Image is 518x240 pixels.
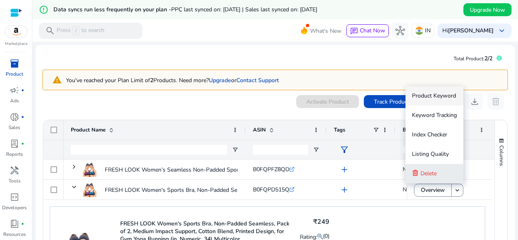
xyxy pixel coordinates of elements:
[412,92,456,100] span: Product Keyword
[253,186,289,193] span: B0FQPD515Q
[10,112,19,122] span: donut_small
[10,219,19,229] span: book_4
[420,170,437,177] span: Delete
[71,126,106,134] span: Product Name
[46,73,66,87] mat-icon: warning
[53,6,317,13] h5: Data syncs run less frequently on your plan -
[392,23,408,39] button: hub
[10,59,19,68] span: inventory_2
[454,187,461,194] mat-icon: keyboard_arrow_down
[310,24,342,38] span: What's New
[72,26,80,35] span: /
[470,6,505,14] span: Upgrade Now
[45,26,55,36] span: search
[82,162,97,177] img: 61KQfX8XpiL.jpg
[232,147,238,153] button: Open Filter Menu
[350,27,358,35] span: chat
[21,142,24,145] span: fiber_manual_record
[403,166,411,173] span: NA
[150,76,153,84] b: 2
[10,85,19,95] span: campaign
[414,184,452,197] button: Overview
[236,76,279,84] a: Contact Support
[2,204,27,211] p: Developers
[497,26,507,36] span: keyboard_arrow_down
[313,147,319,153] button: Open Filter Menu
[253,166,289,173] span: B0FQPFZ8QD
[3,231,26,238] p: Resources
[421,182,445,198] span: Overview
[57,26,104,35] p: Press to search
[412,111,457,119] span: Keyword Tracking
[463,3,512,16] button: Upgrade Now
[374,98,410,106] span: Track Product
[71,145,227,155] input: Product Name Filter Input
[346,24,389,37] button: chatChat Now
[253,126,266,134] span: ASIN
[334,126,345,134] span: Tags
[442,28,494,34] p: Hi
[21,89,24,92] span: fiber_manual_record
[470,97,480,106] span: download
[6,70,23,78] p: Product
[8,177,21,185] p: Tools
[21,115,24,119] span: fiber_manual_record
[403,186,411,193] span: NA
[10,97,19,104] p: Ads
[484,55,493,62] span: 2/2
[412,150,449,158] span: Listing Quality
[10,139,19,149] span: lab_profile
[415,27,423,35] img: in.svg
[82,183,97,197] img: 41BCw51TGYL.jpg
[171,6,317,13] span: PPC last synced on: [DATE] | Sales last synced on: [DATE]
[300,218,329,226] h4: ₹249
[39,5,49,15] mat-icon: error_outline
[412,131,447,138] span: Index Checker
[209,76,231,84] a: Upgrade
[425,23,431,38] p: IN
[340,185,349,195] span: add
[395,26,405,36] span: hub
[253,145,308,155] input: ASIN Filter Input
[10,192,19,202] span: code_blocks
[5,25,27,38] img: amazon.svg
[8,124,20,131] p: Sales
[340,165,349,174] span: add
[105,182,286,198] p: FRESH LOOK Women's Sports Bra, Non-Padded Seamless, Pack of 2,...
[21,222,24,225] span: fiber_manual_record
[340,145,349,155] span: filter_alt
[323,232,329,240] span: (0)
[448,27,494,34] b: [PERSON_NAME]
[403,126,413,134] span: BSR
[454,55,484,62] span: Total Product:
[209,76,236,84] span: or
[498,145,505,166] span: Columns
[467,93,483,110] button: download
[6,151,23,158] p: Reports
[5,41,28,47] p: Marketplace
[360,27,385,34] span: Chat Now
[364,95,420,108] button: Track Product
[105,161,284,178] p: FRESH LOOK Women’s Seamless Non-Padded Sports Bra (Pack of2)...
[10,166,19,175] span: handyman
[66,76,279,85] p: You've reached your Plan Limit of Products. Need more?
